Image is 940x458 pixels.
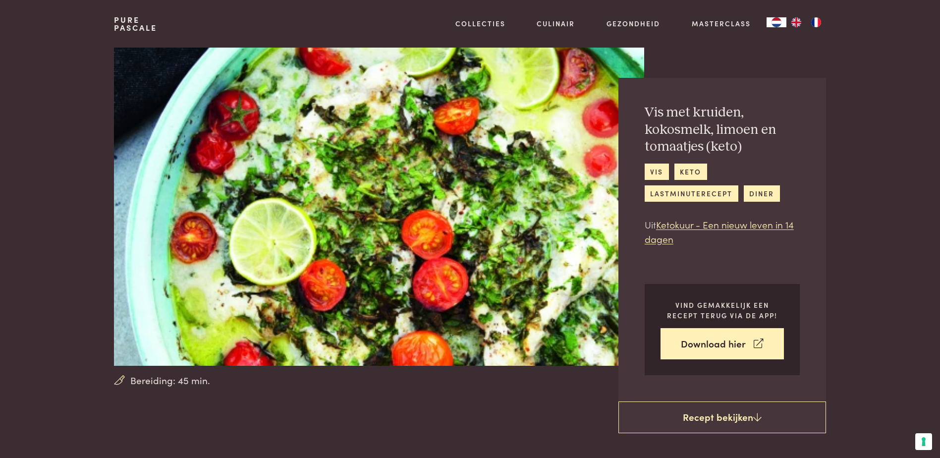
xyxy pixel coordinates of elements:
[915,433,932,450] button: Uw voorkeuren voor toestemming voor trackingtechnologieën
[674,164,707,180] a: keto
[767,17,786,27] a: NL
[645,218,800,246] p: Uit
[114,16,157,32] a: PurePascale
[806,17,826,27] a: FR
[767,17,786,27] div: Language
[645,218,794,245] a: Ketokuur - Een nieuw leven in 14 dagen
[744,185,780,202] a: diner
[786,17,826,27] ul: Language list
[786,17,806,27] a: EN
[114,48,644,366] img: Vis met kruiden, kokosmelk, limoen en tomaatjes (keto)
[537,18,575,29] a: Culinair
[661,328,784,359] a: Download hier
[618,401,826,433] a: Recept bekijken
[767,17,826,27] aside: Language selected: Nederlands
[645,185,738,202] a: lastminuterecept
[645,164,669,180] a: vis
[645,104,800,156] h2: Vis met kruiden, kokosmelk, limoen en tomaatjes (keto)
[692,18,751,29] a: Masterclass
[455,18,505,29] a: Collecties
[661,300,784,320] p: Vind gemakkelijk een recept terug via de app!
[130,373,210,388] span: Bereiding: 45 min.
[607,18,660,29] a: Gezondheid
